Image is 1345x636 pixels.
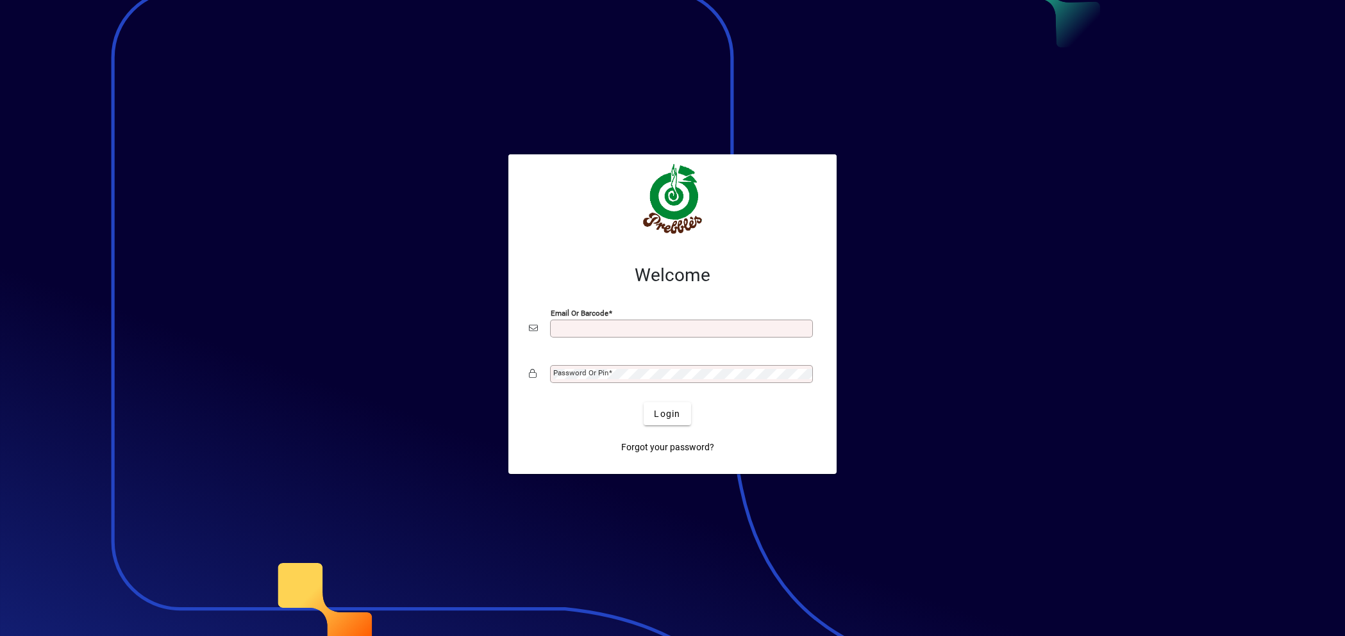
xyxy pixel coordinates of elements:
[621,441,714,454] span: Forgot your password?
[529,265,816,286] h2: Welcome
[551,309,608,318] mat-label: Email or Barcode
[654,407,680,421] span: Login
[553,368,608,377] mat-label: Password or Pin
[644,402,690,425] button: Login
[616,436,719,459] a: Forgot your password?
